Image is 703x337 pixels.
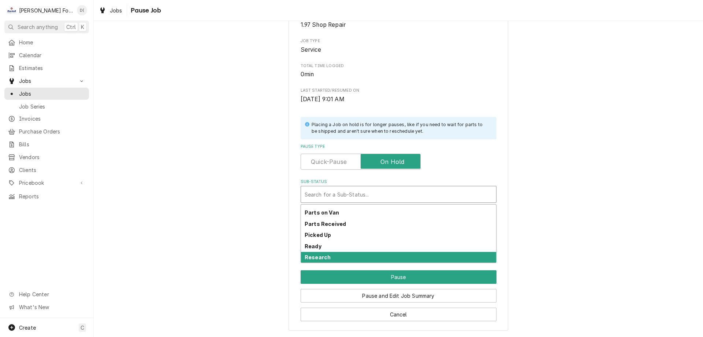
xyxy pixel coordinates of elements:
span: Ctrl [66,23,76,31]
span: Help Center [19,290,85,298]
div: Last Started/Resumed On [301,88,496,103]
span: Last Started/Resumed On [301,88,496,94]
div: Placing a Job on hold is for longer pauses, like if you need to wait for parts to be shipped and ... [312,121,489,135]
span: What's New [19,303,85,311]
div: Marshall Food Equipment Service's Avatar [7,5,17,15]
span: Total Time Logged [301,63,496,69]
div: Job Type [301,38,496,54]
a: Go to What's New [4,301,89,313]
div: Button Group [301,270,496,321]
span: Home [19,39,85,46]
span: Last Started/Resumed On [301,95,496,104]
a: Go to Pricebook [4,177,89,189]
span: Search anything [18,23,58,31]
a: Purchase Orders [4,125,89,138]
button: Search anythingCtrlK [4,21,89,33]
a: Estimates [4,62,89,74]
span: Clients [19,166,85,174]
span: [DATE] 9:01 AM [301,96,345,103]
div: Sub-Status [301,179,496,203]
label: Pause Type [301,144,496,150]
a: Jobs [4,88,89,100]
span: C [81,324,84,331]
span: Create [19,325,36,331]
a: Home [4,36,89,48]
strong: Parts Received [305,221,346,227]
span: Reports [19,193,85,200]
span: Jobs [110,7,122,14]
button: Pause [301,270,496,284]
span: 0min [301,71,314,78]
a: Calendar [4,49,89,61]
span: Service [301,46,321,53]
div: Pause Type [301,144,496,170]
div: Service Type [301,14,496,29]
span: Jobs [19,77,74,85]
div: Button Group Row [301,303,496,321]
a: Invoices [4,113,89,125]
span: Bills [19,140,85,148]
span: Jobs [19,90,85,98]
span: Invoices [19,115,85,122]
span: Job Series [19,103,85,110]
button: Pause and Edit Job Summary [301,289,496,303]
label: Sub-Status [301,179,496,185]
div: Total Time Logged [301,63,496,79]
strong: Ready [305,243,321,249]
span: 1.97 Shop Repair [301,21,346,28]
a: Job Series [4,100,89,113]
span: Pricebook [19,179,74,187]
a: Reports [4,190,89,202]
div: Derek Testa (81)'s Avatar [77,5,87,15]
a: Jobs [96,4,125,17]
div: Button Group Row [301,284,496,303]
button: Cancel [301,308,496,321]
a: Go to Help Center [4,288,89,300]
div: M [7,5,17,15]
span: Job Type [301,38,496,44]
span: K [81,23,84,31]
div: Button Group Row [301,270,496,284]
span: Service Type [301,21,496,29]
div: [PERSON_NAME] Food Equipment Service [19,7,73,14]
div: D( [77,5,87,15]
span: Calendar [19,51,85,59]
a: Go to Jobs [4,75,89,87]
span: Total Time Logged [301,70,496,79]
span: Purchase Orders [19,128,85,135]
strong: Picked Up [305,232,331,238]
a: Vendors [4,151,89,163]
span: Pause Job [129,6,161,15]
span: Vendors [19,153,85,161]
strong: Research [305,254,331,260]
span: Job Type [301,45,496,54]
span: Estimates [19,64,85,72]
strong: Parts on Van [305,209,339,216]
a: Clients [4,164,89,176]
a: Bills [4,138,89,150]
